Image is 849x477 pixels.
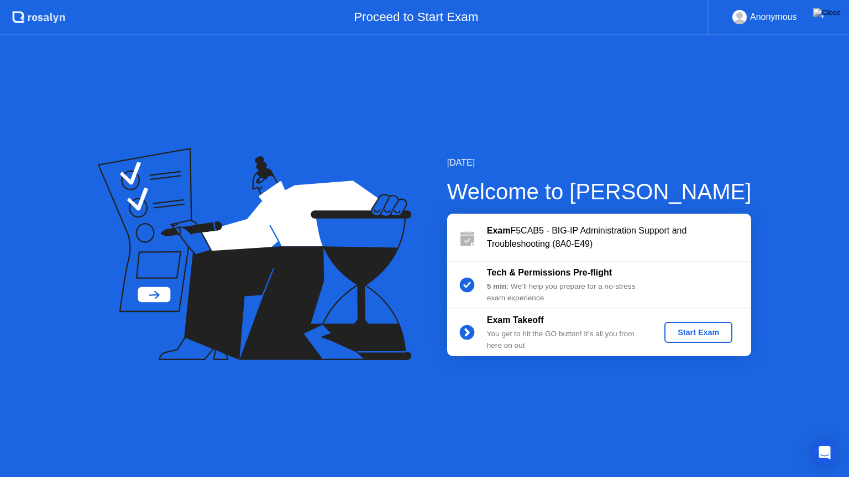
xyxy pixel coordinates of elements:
button: Start Exam [664,322,732,343]
b: Tech & Permissions Pre-flight [487,268,612,277]
div: You get to hit the GO button! It’s all you from here on out [487,328,646,351]
div: Open Intercom Messenger [811,439,838,466]
b: Exam Takeoff [487,315,544,325]
div: Start Exam [669,328,728,337]
div: : We’ll help you prepare for a no-stress exam experience [487,281,646,304]
div: Welcome to [PERSON_NAME] [447,175,752,208]
div: Anonymous [750,10,797,24]
b: Exam [487,226,511,235]
div: [DATE] [447,156,752,169]
div: F5CAB5 - BIG-IP Administration Support and Troubleshooting (8A0-E49) [487,224,751,251]
b: 5 min [487,282,507,290]
img: Close [813,8,841,17]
